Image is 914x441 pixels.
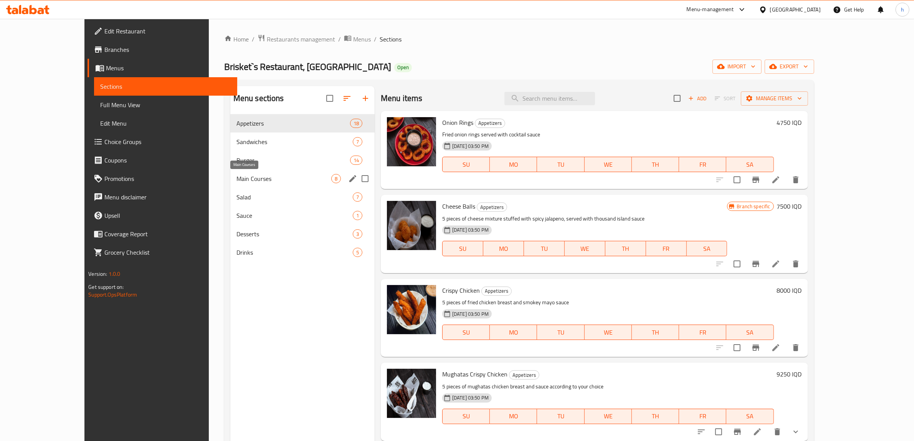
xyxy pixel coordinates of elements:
[504,92,595,105] input: search
[104,137,231,146] span: Choice Groups
[632,157,679,172] button: TH
[94,96,237,114] a: Full Menu View
[322,90,338,106] span: Select all sections
[477,203,507,212] span: Appetizers
[353,248,362,257] div: items
[537,157,584,172] button: TU
[442,298,774,307] p: 5 pieces of fried chicken breast and smokey mayo sauce
[230,188,375,206] div: Salad7
[568,243,602,254] span: WE
[236,229,353,239] span: Desserts
[483,241,524,256] button: MO
[787,423,805,441] button: show more
[481,287,512,296] div: Appetizers
[353,35,371,44] span: Menus
[104,229,231,239] span: Coverage Report
[88,151,237,169] a: Coupons
[230,151,375,169] div: Burger14
[446,411,487,422] span: SU
[771,62,808,71] span: export
[540,411,581,422] span: TU
[353,137,362,146] div: items
[777,117,802,128] h6: 4750 IQD
[353,229,362,239] div: items
[104,211,231,220] span: Upsell
[353,194,362,201] span: 7
[635,327,676,338] span: TH
[710,93,741,104] span: Select section first
[236,137,353,146] span: Sandwiches
[236,192,353,202] span: Salad
[104,192,231,202] span: Menu disclaimer
[258,34,335,44] a: Restaurants management
[88,59,237,77] a: Menus
[901,5,904,14] span: h
[540,327,581,338] span: TU
[230,225,375,243] div: Desserts3
[381,93,423,104] h2: Menu items
[230,133,375,151] div: Sandwiches7
[632,409,679,424] button: TH
[482,287,511,295] span: Appetizers
[109,269,121,279] span: 1.0.0
[252,35,255,44] li: /
[88,282,124,292] span: Get support on:
[449,394,492,401] span: [DATE] 03:50 PM
[734,203,773,210] span: Branch specific
[540,159,581,170] span: TU
[679,157,726,172] button: FR
[442,241,483,256] button: SU
[475,119,505,128] div: Appetizers
[100,82,231,91] span: Sections
[679,409,726,424] button: FR
[88,188,237,206] a: Menu disclaimer
[344,34,371,44] a: Menus
[747,94,802,103] span: Manage items
[236,248,353,257] span: Drinks
[486,243,521,254] span: MO
[682,411,723,422] span: FR
[449,226,492,234] span: [DATE] 03:50 PM
[446,159,487,170] span: SU
[442,157,490,172] button: SU
[236,211,353,220] span: Sauce
[770,5,821,14] div: [GEOGRAPHIC_DATA]
[88,269,107,279] span: Version:
[267,35,335,44] span: Restaurants management
[565,241,605,256] button: WE
[88,169,237,188] a: Promotions
[353,249,362,256] span: 5
[524,241,565,256] button: TU
[490,409,537,424] button: MO
[88,133,237,151] a: Choice Groups
[442,382,774,391] p: 5 pieces of mughatas chicken breast and sauce according to your choice
[685,93,710,104] span: Add item
[442,117,473,128] span: Onion Rings
[350,156,362,165] div: items
[104,174,231,183] span: Promotions
[537,409,584,424] button: TU
[347,173,359,184] button: edit
[493,159,534,170] span: MO
[669,90,685,106] span: Select section
[679,325,726,340] button: FR
[88,225,237,243] a: Coverage Report
[490,157,537,172] button: MO
[747,171,765,189] button: Branch-specific-item
[88,40,237,59] a: Branches
[387,117,436,166] img: Onion Rings
[350,120,362,127] span: 18
[777,369,802,380] h6: 9250 IQD
[350,157,362,164] span: 14
[224,34,814,44] nav: breadcrumb
[475,119,505,128] span: Appetizers
[588,159,629,170] span: WE
[585,157,632,172] button: WE
[771,259,780,269] a: Edit menu item
[230,111,375,265] nav: Menu sections
[477,202,507,212] div: Appetizers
